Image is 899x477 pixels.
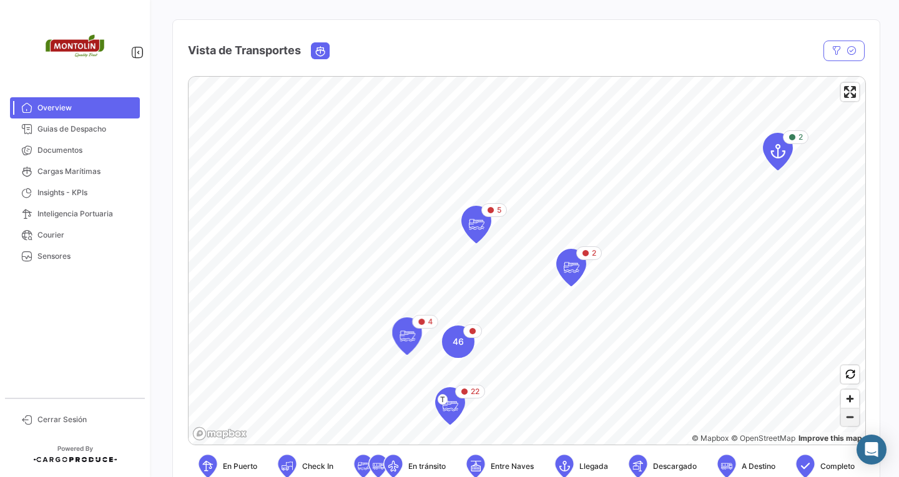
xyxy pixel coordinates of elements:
a: OpenStreetMap [731,433,795,443]
span: Cargas Marítimas [37,166,135,177]
span: 22 [471,386,479,397]
span: Guias de Despacho [37,123,135,135]
span: Completo [820,461,855,472]
span: 2 [798,132,803,143]
span: Descargado [653,461,697,472]
span: En tránsito [408,461,446,472]
h4: Vista de Transportes [188,42,301,59]
div: Map marker [392,317,422,355]
a: Sensores [10,246,140,267]
button: Enter fullscreen [841,83,859,101]
span: Zoom out [841,408,859,426]
span: Llegada [579,461,608,472]
div: Map marker [461,206,491,243]
a: Documentos [10,140,140,161]
span: 5 [497,205,501,216]
a: Courier [10,224,140,246]
span: Overview [37,102,135,113]
a: Inteligencia Portuaria [10,203,140,224]
span: T [438,394,448,405]
div: Abrir Intercom Messenger [857,435,887,465]
span: Courier [37,229,135,241]
div: Map marker [763,133,793,170]
span: En Puerto [223,461,257,472]
a: Mapbox logo [192,426,247,441]
span: Insights - KPIs [37,187,135,198]
span: Inteligencia Portuaria [37,208,135,219]
a: Overview [10,97,140,118]
span: Check In [302,461,333,472]
button: Zoom in [841,390,859,408]
img: 2d55ee68-5a11-4b18-9445-71bae2c6d5df.png [44,15,106,77]
span: A Destino [742,461,775,472]
a: Map feedback [798,433,862,443]
a: Guias de Despacho [10,118,140,140]
span: 4 [428,316,433,327]
div: Map marker [435,387,465,425]
span: 2 [592,248,596,259]
span: 46 [453,335,464,348]
span: Cerrar Sesión [37,414,135,425]
a: Cargas Marítimas [10,161,140,182]
span: Documentos [37,145,135,156]
span: Sensores [37,251,135,262]
button: Ocean [312,43,329,59]
a: Mapbox [692,433,729,443]
span: Entre Naves [491,461,534,472]
div: Map marker [556,249,586,286]
div: Map marker [442,325,474,358]
button: Zoom out [841,408,859,426]
a: Insights - KPIs [10,182,140,203]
